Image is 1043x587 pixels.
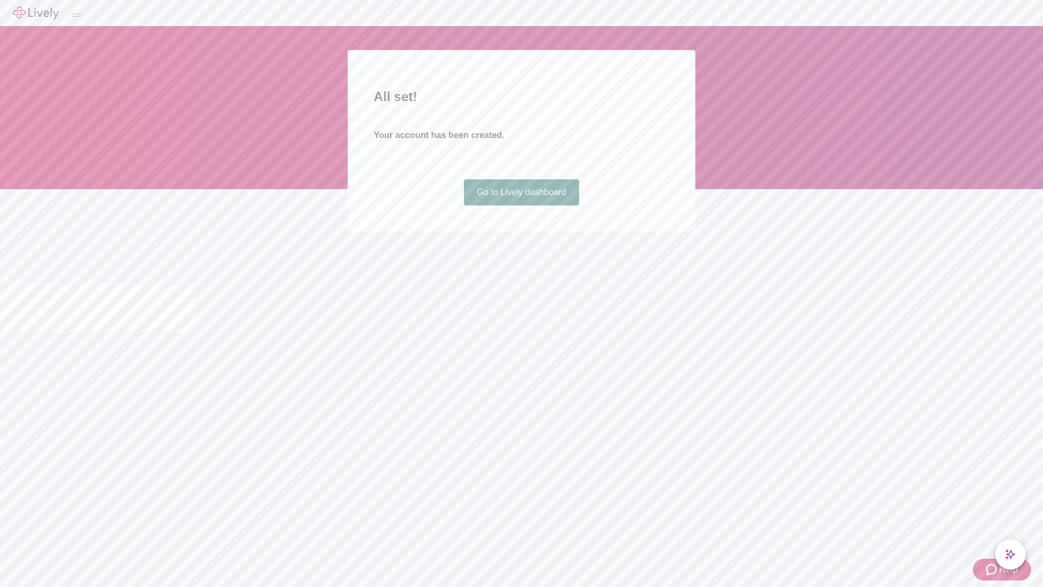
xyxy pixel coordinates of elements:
[374,87,669,107] h2: All set!
[1005,549,1016,560] svg: Lively AI Assistant
[986,563,999,576] svg: Zendesk support icon
[13,7,59,20] img: Lively
[973,559,1031,580] button: Zendesk support iconHelp
[464,179,580,205] a: Go to Lively dashboard
[374,129,669,142] h4: Your account has been created.
[999,563,1018,576] span: Help
[995,539,1026,570] button: chat
[72,14,80,17] button: Log out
